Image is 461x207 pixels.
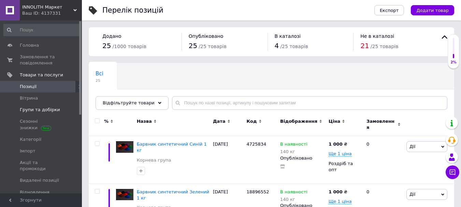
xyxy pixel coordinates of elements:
[20,148,35,154] span: Імпорт
[137,189,210,201] a: Барвник синтетичний Зелений 1 кг
[116,141,133,152] img: Краситель синтетический Синий 1 кг
[116,189,133,200] img: Краситель синтетический Зеленый 1 кг
[246,189,269,194] span: 18896552
[104,118,109,124] span: %
[280,155,325,161] div: Опубліковано
[329,199,352,204] span: Ще 1 ціна
[275,33,301,39] span: В каталозі
[20,118,63,131] span: Сезонні знижки
[199,44,227,49] span: / 25 товарів
[3,24,81,36] input: Пошук
[275,42,279,50] span: 4
[409,144,415,149] span: Дії
[137,157,171,163] a: Корнева група
[213,118,226,124] span: Дата
[329,189,347,195] div: ₴
[329,161,361,173] div: Роздріб та опт
[113,44,146,49] span: / 1000 товарів
[20,136,41,143] span: Категорії
[189,33,224,39] span: Опубліковано
[329,142,343,147] b: 1 000
[20,177,59,183] span: Видалені позиції
[102,7,163,14] div: Перелік позицій
[280,44,308,49] span: / 25 товарів
[411,5,454,15] button: Додати товар
[172,96,447,110] input: Пошук по назві позиції, артикулу і пошуковим запитам
[329,141,347,147] div: ₴
[280,142,307,149] span: В наявності
[22,4,73,10] span: INNOLITH Маркет
[374,5,404,15] button: Експорт
[20,189,63,202] span: Відновлення позицій
[20,95,38,101] span: Вітрина
[280,189,307,196] span: В наявності
[20,84,37,90] span: Позиції
[280,149,307,154] div: 140 кг
[246,118,257,124] span: Код
[329,118,340,124] span: Ціна
[137,118,152,124] span: Назва
[96,71,103,77] span: Всі
[137,142,207,153] a: Барвник синтетичний Синій 1 кг
[211,136,245,184] div: [DATE]
[329,189,343,194] b: 1 000
[20,160,63,172] span: Акції та промокоди
[366,118,396,131] span: Замовлення
[416,8,449,13] span: Додати товар
[103,100,155,105] span: Відфільтруйте товари
[20,72,63,78] span: Товари та послуги
[22,10,82,16] div: Ваш ID: 4137331
[20,42,39,48] span: Головна
[189,42,197,50] span: 25
[20,107,60,113] span: Групи та добірки
[380,8,399,13] span: Експорт
[329,151,352,157] span: Ще 1 ціна
[360,33,394,39] span: Не в каталозі
[280,197,307,202] div: 140 кг
[280,118,317,124] span: Відображення
[409,192,415,197] span: Дії
[246,142,266,147] span: 4725834
[102,33,121,39] span: Додано
[448,60,459,65] div: 2%
[20,54,63,66] span: Замовлення та повідомлення
[102,42,111,50] span: 25
[446,165,459,179] button: Чат з покупцем
[362,136,405,184] div: 0
[371,44,399,49] span: / 25 товарів
[360,42,369,50] span: 21
[96,78,103,83] span: 25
